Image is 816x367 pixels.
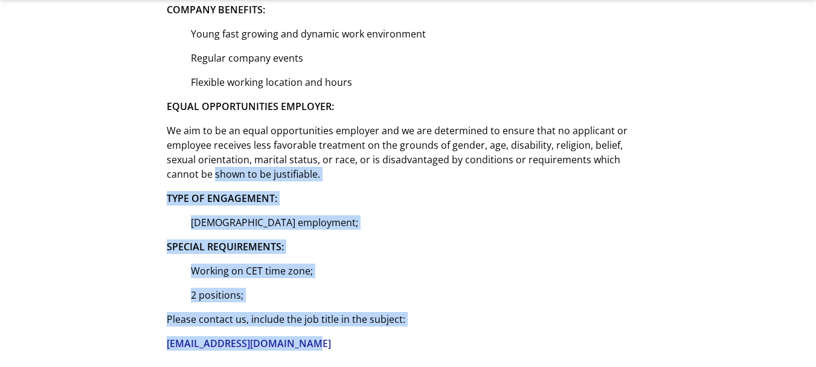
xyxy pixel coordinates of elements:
[167,312,650,326] p: Please contact us, include the job title in the subject:
[167,3,265,16] b: COMPANY BENEFITS:
[191,264,650,278] p: Working on CET time zone;
[167,100,334,113] b: EQUAL OPPORTUNITIES EMPLOYER:
[167,192,277,205] b: TYPE OF ENGAGEMENT:
[167,337,331,354] a: [EMAIL_ADDRESS][DOMAIN_NAME]
[167,337,331,350] b: [EMAIL_ADDRESS][DOMAIN_NAME]
[167,123,650,181] p: We aim to be an equal opportunities employer and we are determined to ensure that no applicant or...
[191,288,650,302] p: 2 positions;
[191,215,650,230] p: [DEMOGRAPHIC_DATA] employment;
[191,75,650,89] p: Flexible working location and hours
[191,51,650,65] p: Regular company events
[167,240,284,253] b: SPECIAL REQUIREMENTS:
[191,27,650,41] p: Young fast growing and dynamic work environment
